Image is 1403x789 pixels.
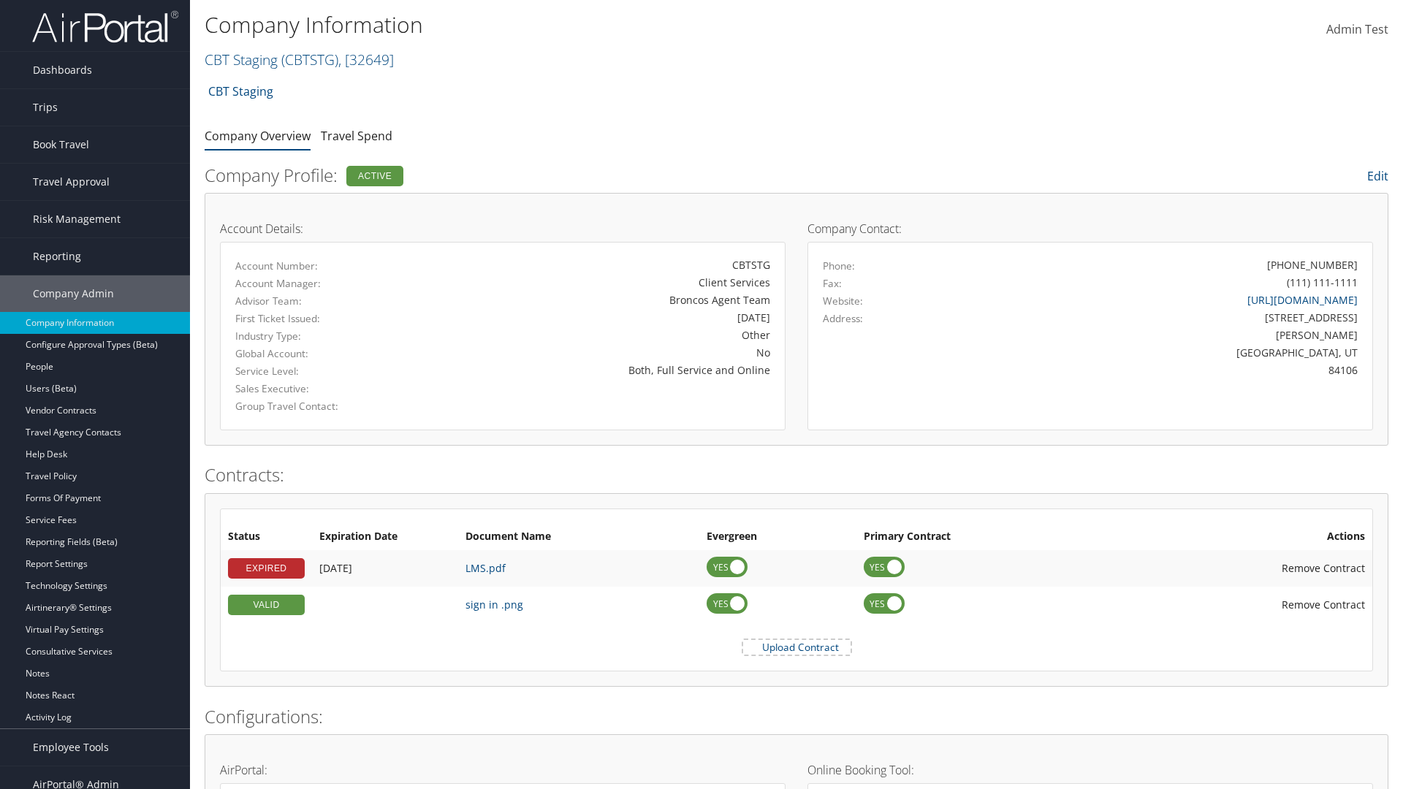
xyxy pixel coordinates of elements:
div: Add/Edit Date [319,562,451,575]
span: Company Admin [33,275,114,312]
i: Remove Contract [1267,590,1282,619]
h2: Company Profile: [205,163,986,188]
h2: Configurations: [205,704,1388,729]
a: CBT Staging [205,50,394,69]
h2: Contracts: [205,462,1388,487]
label: Phone: [823,259,855,273]
span: Book Travel [33,126,89,163]
span: Dashboards [33,52,92,88]
span: Remove Contract [1282,598,1365,611]
span: Admin Test [1326,21,1388,37]
div: Broncos Agent Team [421,292,770,308]
div: CBTSTG [421,257,770,272]
span: Risk Management [33,201,121,237]
span: ( CBTSTG ) [281,50,338,69]
label: First Ticket Issued: [235,311,399,326]
div: VALID [228,595,305,615]
i: Remove Contract [1267,554,1282,582]
th: Actions [1101,524,1372,550]
label: Advisor Team: [235,294,399,308]
label: Service Level: [235,364,399,378]
div: No [421,345,770,360]
th: Primary Contract [856,524,1101,550]
div: [STREET_ADDRESS] [962,310,1358,325]
h1: Company Information [205,9,994,40]
div: Client Services [421,275,770,290]
th: Expiration Date [312,524,458,550]
div: [GEOGRAPHIC_DATA], UT [962,345,1358,360]
label: Website: [823,294,863,308]
a: Travel Spend [321,128,392,144]
div: 84106 [962,362,1358,378]
label: Fax: [823,276,842,291]
label: Group Travel Contact: [235,399,399,413]
span: Reporting [33,238,81,275]
label: Upload Contract [743,640,851,655]
div: Other [421,327,770,343]
span: , [ 32649 ] [338,50,394,69]
th: Status [221,524,312,550]
a: LMS.pdf [465,561,506,575]
div: [PERSON_NAME] [962,327,1358,343]
a: Company Overview [205,128,311,144]
h4: Account Details: [220,223,786,235]
h4: Company Contact: [807,223,1373,235]
label: Industry Type: [235,329,399,343]
span: [DATE] [319,561,352,575]
span: Employee Tools [33,729,109,766]
span: Travel Approval [33,164,110,200]
label: Sales Executive: [235,381,399,396]
div: [DATE] [421,310,770,325]
div: (111) 111-1111 [1287,275,1358,290]
th: Document Name [458,524,699,550]
label: Account Manager: [235,276,399,291]
a: Edit [1367,168,1388,184]
h4: AirPortal: [220,764,786,776]
a: CBT Staging [208,77,273,106]
span: Remove Contract [1282,561,1365,575]
label: Address: [823,311,863,326]
a: sign in .png [465,598,523,611]
th: Evergreen [699,524,856,550]
label: Account Number: [235,259,399,273]
div: EXPIRED [228,558,305,579]
div: [PHONE_NUMBER] [1267,257,1358,272]
span: Trips [33,89,58,126]
div: Active [346,166,403,186]
a: [URL][DOMAIN_NAME] [1247,293,1358,307]
a: Admin Test [1326,7,1388,53]
div: Both, Full Service and Online [421,362,770,378]
label: Global Account: [235,346,399,361]
div: Add/Edit Date [319,598,451,611]
img: airportal-logo.png [32,9,178,44]
h4: Online Booking Tool: [807,764,1373,776]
